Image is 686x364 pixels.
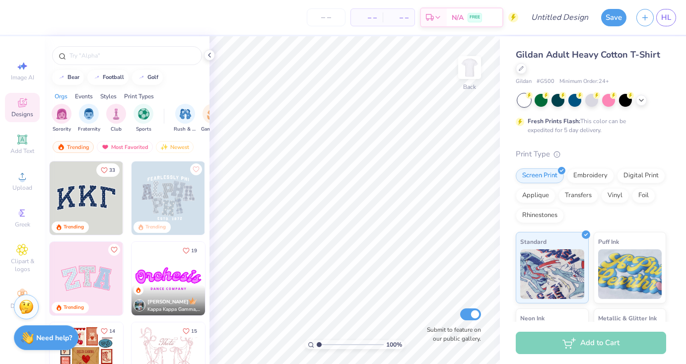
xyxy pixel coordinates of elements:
[598,313,657,323] span: Metallic & Glitter Ink
[307,8,345,26] input: – –
[617,168,665,183] div: Digital Print
[5,257,40,273] span: Clipart & logos
[97,141,153,153] div: Most Favorited
[53,141,94,153] div: Trending
[96,324,120,338] button: Like
[205,161,278,235] img: a3f22b06-4ee5-423c-930f-667ff9442f68
[106,104,126,133] button: filter button
[147,298,189,305] span: [PERSON_NAME]
[123,242,196,315] img: 5ee11766-d822-42f5-ad4e-763472bf8dcf
[661,12,671,23] span: HL
[53,126,71,133] span: Sorority
[50,242,123,315] img: 9980f5e8-e6a1-4b4a-8839-2b0e9349023c
[421,325,481,343] label: Submit to feature on our public gallery.
[134,299,145,311] img: Avatar
[201,126,224,133] span: Game Day
[36,333,72,343] strong: Need help?
[520,249,584,299] img: Standard
[201,104,224,133] button: filter button
[100,92,117,101] div: Styles
[132,161,205,235] img: 5a4b4175-9e88-49c8-8a23-26d96782ddc6
[64,304,84,311] div: Trending
[174,104,197,133] button: filter button
[516,188,555,203] div: Applique
[357,12,377,23] span: – –
[601,9,626,26] button: Save
[69,51,196,61] input: Try "Alpha"
[558,188,598,203] div: Transfers
[78,104,100,133] div: filter for Fraternity
[516,77,532,86] span: Gildan
[52,104,71,133] div: filter for Sorority
[64,223,84,231] div: Trending
[523,7,596,27] input: Untitled Design
[57,144,65,150] img: trending.gif
[598,236,619,247] span: Puff Ink
[567,168,614,183] div: Embroidery
[93,74,101,80] img: trend_line.gif
[156,141,194,153] div: Newest
[56,108,68,120] img: Sorority Image
[109,329,115,334] span: 14
[103,74,124,80] div: football
[78,104,100,133] button: filter button
[174,126,197,133] span: Rush & Bid
[178,244,202,257] button: Like
[75,92,93,101] div: Events
[520,236,547,247] span: Standard
[123,161,196,235] img: edfb13fc-0e43-44eb-bea2-bf7fc0dd67f9
[160,144,168,150] img: Newest.gif
[134,104,153,133] div: filter for Sports
[137,74,145,80] img: trend_line.gif
[559,77,609,86] span: Minimum Order: 24 +
[10,147,34,155] span: Add Text
[15,220,30,228] span: Greek
[537,77,554,86] span: # G500
[109,168,115,173] span: 33
[55,92,68,101] div: Orgs
[516,148,666,160] div: Print Type
[87,70,129,85] button: football
[516,49,660,61] span: Gildan Adult Heavy Cotton T-Shirt
[601,188,629,203] div: Vinyl
[452,12,464,23] span: N/A
[10,302,34,310] span: Decorate
[174,104,197,133] div: filter for Rush & Bid
[111,126,122,133] span: Club
[136,126,151,133] span: Sports
[205,242,278,315] img: 190a3832-2857-43c9-9a52-6d493f4406b1
[516,208,564,223] div: Rhinestones
[190,163,202,175] button: Like
[632,188,655,203] div: Foil
[520,313,545,323] span: Neon Ink
[11,110,33,118] span: Designs
[52,70,84,85] button: bear
[106,104,126,133] div: filter for Club
[96,163,120,177] button: Like
[101,144,109,150] img: most_fav.gif
[11,73,34,81] span: Image AI
[50,161,123,235] img: 3b9aba4f-e317-4aa7-a679-c95a879539bd
[460,58,480,77] img: Back
[108,244,120,256] button: Like
[178,324,202,338] button: Like
[132,70,163,85] button: golf
[68,74,79,80] div: bear
[124,92,154,101] div: Print Types
[83,108,94,120] img: Fraternity Image
[145,223,166,231] div: Trending
[147,306,201,313] span: Kappa Kappa Gamma, [GEOGRAPHIC_DATA][US_STATE]
[386,340,402,349] span: 100 %
[132,242,205,315] img: e5c25cba-9be7-456f-8dc7-97e2284da968
[134,104,153,133] button: filter button
[528,117,650,135] div: This color can be expedited for 5 day delivery.
[201,104,224,133] div: filter for Game Day
[207,108,218,120] img: Game Day Image
[147,74,158,80] div: golf
[191,248,197,253] span: 19
[463,82,476,91] div: Back
[528,117,580,125] strong: Fresh Prints Flash:
[12,184,32,192] span: Upload
[189,297,197,305] img: topCreatorCrown.gif
[191,329,197,334] span: 15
